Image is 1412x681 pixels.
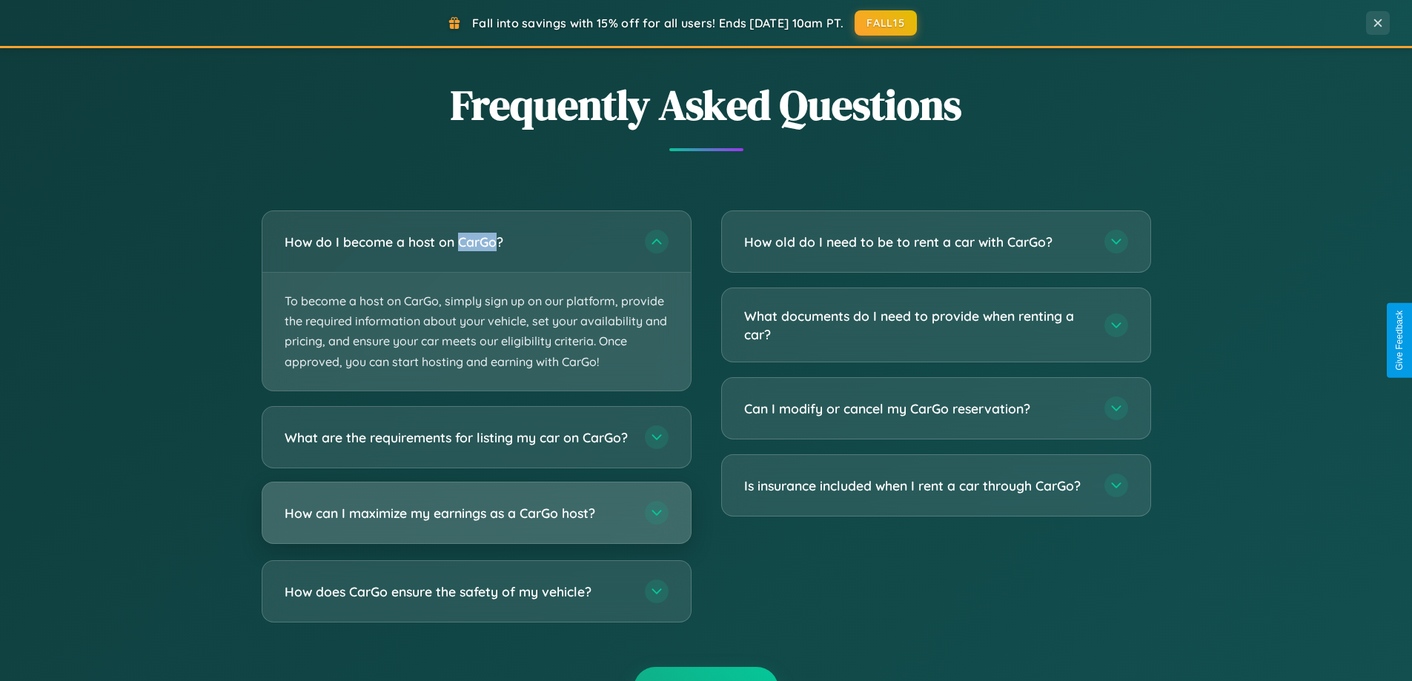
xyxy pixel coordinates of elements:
p: To become a host on CarGo, simply sign up on our platform, provide the required information about... [262,273,691,391]
h3: What documents do I need to provide when renting a car? [744,307,1090,343]
h3: How can I maximize my earnings as a CarGo host? [285,503,630,522]
h3: How old do I need to be to rent a car with CarGo? [744,233,1090,251]
div: Give Feedback [1394,310,1405,371]
button: FALL15 [855,10,917,36]
h3: How do I become a host on CarGo? [285,233,630,251]
h3: Is insurance included when I rent a car through CarGo? [744,476,1090,495]
h3: How does CarGo ensure the safety of my vehicle? [285,582,630,600]
h2: Frequently Asked Questions [262,76,1151,133]
h3: Can I modify or cancel my CarGo reservation? [744,399,1090,418]
h3: What are the requirements for listing my car on CarGo? [285,428,630,446]
span: Fall into savings with 15% off for all users! Ends [DATE] 10am PT. [472,16,843,30]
